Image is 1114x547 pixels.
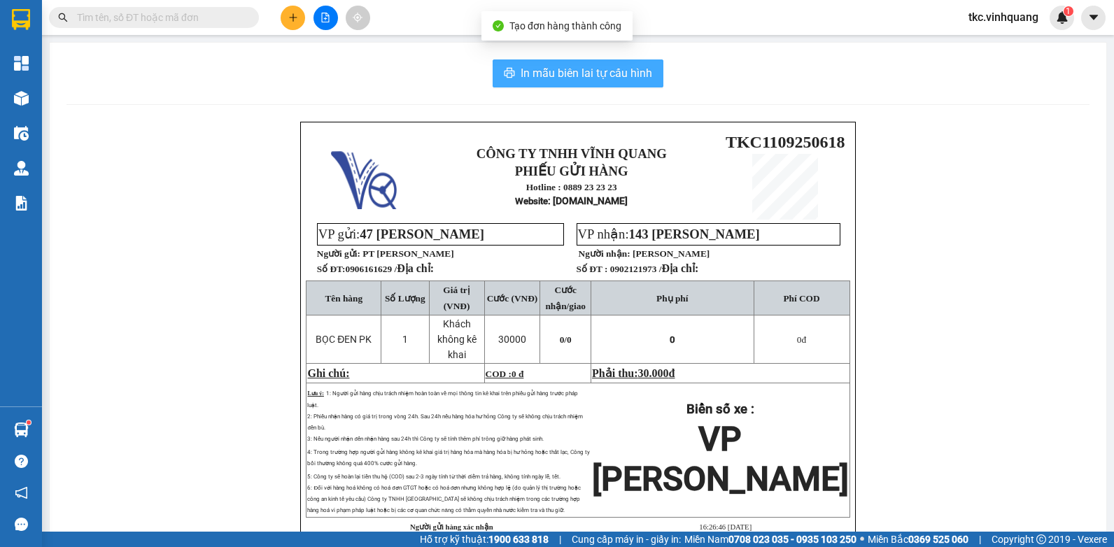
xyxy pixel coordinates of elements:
span: Miền Bắc [868,532,968,547]
span: 0902121973 / [610,264,699,274]
span: aim [353,13,362,22]
sup: 1 [1064,6,1073,16]
span: đ [669,367,675,379]
button: printerIn mẫu biên lai tự cấu hình [493,59,663,87]
strong: PHIẾU GỬI HÀNG [136,41,250,56]
span: 3: Nếu người nhận đến nhận hàng sau 24h thì Công ty sẽ tính thêm phí trông giữ hàng phát sinh. [307,436,543,442]
button: aim [346,6,370,30]
strong: Người gửi hàng xác nhận [410,523,493,531]
span: Cước nhận/giao [545,285,586,311]
span: 4: Trong trường hợp người gửi hàng không kê khai giá trị hàng hóa mà hàng hóa bị hư hỏng hoặc thấ... [307,449,590,467]
span: printer [504,67,515,80]
span: 0 [567,334,572,345]
button: file-add [313,6,338,30]
span: check-circle [493,20,504,31]
span: TKC1109250618 [726,133,845,151]
span: VP [PERSON_NAME] [592,419,849,499]
strong: Số ĐT : [577,264,608,274]
span: Giá trị (VNĐ) [443,285,470,311]
strong: 0369 525 060 [908,534,968,545]
span: Lưu ý: [307,390,323,397]
span: Phí COD [783,293,819,304]
input: Tìm tên, số ĐT hoặc mã đơn [77,10,242,25]
span: COD : [486,369,524,379]
span: 30.000 [638,367,669,379]
span: 0/ [560,334,572,345]
span: Số Lượng [385,293,425,304]
span: Website [515,196,548,206]
img: warehouse-icon [14,161,29,176]
button: caret-down [1081,6,1106,30]
span: file-add [320,13,330,22]
strong: 0708 023 035 - 0935 103 250 [728,534,856,545]
span: 0 đ [512,369,523,379]
span: đ [797,334,806,345]
img: dashboard-icon [14,56,29,71]
span: Ghi chú: [307,367,349,379]
img: warehouse-icon [14,422,29,437]
img: solution-icon [14,196,29,211]
img: warehouse-icon [14,91,29,106]
span: 1 [1066,6,1071,16]
span: notification [15,486,28,499]
span: Địa chỉ: [397,262,434,274]
span: Website [131,74,164,85]
span: Địa chỉ: [661,262,698,274]
strong: : [DOMAIN_NAME] [131,72,255,85]
span: question-circle [15,455,28,468]
span: Cung cấp máy in - giấy in: [572,532,681,547]
strong: PHIẾU GỬI HÀNG [515,164,628,178]
span: ⚪️ [860,537,864,542]
img: logo [331,143,397,209]
img: logo [13,22,78,87]
span: copyright [1036,534,1046,544]
strong: Hotline : 0889 23 23 23 [526,182,617,192]
span: message [15,518,28,531]
span: 0 [797,334,802,345]
span: caret-down [1087,11,1100,24]
span: Khách không kê khai [437,318,477,360]
span: | [559,532,561,547]
span: Miền Nam [684,532,856,547]
strong: CÔNG TY TNHH VĨNH QUANG [477,146,667,161]
strong: Biển số xe : [686,402,754,417]
span: 30000 [498,334,526,345]
span: BỌC ĐEN PK [316,334,372,345]
span: 47 [PERSON_NAME] [360,227,484,241]
img: logo-vxr [12,9,30,30]
strong: : [DOMAIN_NAME] [515,195,628,206]
span: search [58,13,68,22]
strong: Hotline : 0889 23 23 23 [148,59,239,69]
span: | [979,532,981,547]
img: icon-new-feature [1056,11,1069,24]
span: Tên hàng [325,293,362,304]
span: Tạo đơn hàng thành công [509,20,621,31]
button: plus [281,6,305,30]
span: 0 [670,334,675,345]
span: VP nhận: [578,227,760,241]
strong: CÔNG TY TNHH VĨNH QUANG [98,24,288,38]
span: Cước (VNĐ) [487,293,538,304]
span: 2: Phiếu nhận hàng có giá trị trong vòng 24h. Sau 24h nếu hàng hóa hư hỏng Công ty sẽ không chịu ... [307,413,583,431]
img: warehouse-icon [14,126,29,141]
strong: Người nhận: [579,248,630,259]
span: 143 [PERSON_NAME] [629,227,760,241]
span: PT [PERSON_NAME] [362,248,453,259]
span: 16:26:46 [DATE] [699,523,752,531]
span: 0906161629 / [345,264,434,274]
span: tkc.vinhquang [957,8,1050,26]
span: VP gửi: [318,227,484,241]
span: Hỗ trợ kỹ thuật: [420,532,549,547]
span: Phải thu: [592,367,675,379]
span: [PERSON_NAME] [633,248,710,259]
span: In mẫu biên lai tự cấu hình [521,64,652,82]
span: 1: Người gửi hàng chịu trách nhiệm hoàn toàn về mọi thông tin kê khai trên phiếu gửi hàng trước p... [307,390,577,409]
span: 5: Công ty sẽ hoàn lại tiền thu hộ (COD) sau 2-3 ngày tính từ thời điểm trả hàng, không tính ngày... [307,474,581,513]
span: Phụ phí [656,293,688,304]
strong: 1900 633 818 [488,534,549,545]
span: plus [288,13,298,22]
strong: Người gửi: [317,248,360,259]
span: 1 [402,334,408,345]
strong: Số ĐT: [317,264,434,274]
sup: 1 [27,420,31,425]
